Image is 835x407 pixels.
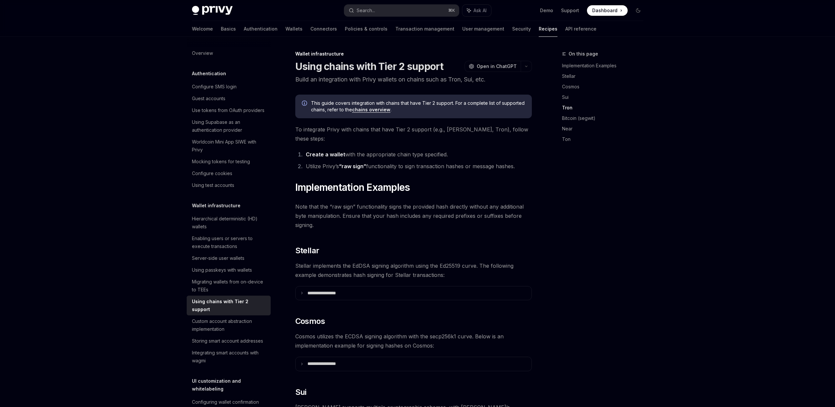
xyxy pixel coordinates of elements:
button: Search...⌘K [344,5,459,16]
a: Enabling users or servers to execute transactions [187,233,271,252]
h5: Authentication [192,70,226,78]
a: Authentication [244,21,278,37]
div: Server-side user wallets [192,254,244,262]
a: Connectors [310,21,337,37]
a: Ton [562,134,649,145]
div: Using Supabase as an authentication provider [192,118,267,134]
a: Sui [562,92,649,102]
div: Custom account abstraction implementation [192,317,267,333]
a: Support [561,7,579,14]
a: Cosmos [562,81,649,92]
div: Using chains with Tier 2 support [192,298,267,313]
div: Configure cookies [192,170,232,177]
a: Stellar [562,71,649,81]
a: Guest accounts [187,93,271,104]
a: “raw sign” [339,163,366,170]
span: Implementation Examples [295,181,410,193]
span: Ask AI [473,7,487,14]
svg: Info [302,101,308,107]
div: Hierarchical deterministic (HD) wallets [192,215,267,231]
span: Note that the “raw sign” functionality signs the provided hash directly without any additional by... [295,202,532,230]
a: Worldcoin Mini App SIWE with Privy [187,136,271,156]
div: Enabling users or servers to execute transactions [192,235,267,250]
a: Mocking tokens for testing [187,156,271,168]
h5: Wallet infrastructure [192,202,240,210]
a: Policies & controls [345,21,387,37]
a: Bitcoin (segwit) [562,113,649,124]
a: Transaction management [395,21,454,37]
li: Utilize Privy’s functionality to sign transaction hashes or message hashes. [304,162,532,171]
p: Build an integration with Privy wallets on chains such as Tron, Sui, etc. [295,75,532,84]
div: Configure SMS login [192,83,237,91]
a: User management [462,21,504,37]
a: Basics [221,21,236,37]
img: dark logo [192,6,233,15]
span: To integrate Privy with chains that have Tier 2 support (e.g., [PERSON_NAME], Tron), follow these... [295,125,532,143]
div: Storing smart account addresses [192,337,263,345]
a: Using test accounts [187,179,271,191]
button: Ask AI [462,5,491,16]
span: Dashboard [592,7,617,14]
a: Configure cookies [187,168,271,179]
h1: Using chains with Tier 2 support [295,60,444,72]
a: Migrating wallets from on-device to TEEs [187,276,271,296]
a: Using passkeys with wallets [187,264,271,276]
div: Using test accounts [192,181,234,189]
div: Integrating smart accounts with wagmi [192,349,267,365]
a: API reference [565,21,596,37]
a: Using Supabase as an authentication provider [187,116,271,136]
div: Overview [192,49,213,57]
span: Stellar implements the EdDSA signing algorithm using the Ed25519 curve. The following example dem... [295,261,532,280]
a: Use tokens from OAuth providers [187,104,271,116]
div: Migrating wallets from on-device to TEEs [192,278,267,294]
a: Server-side user wallets [187,252,271,264]
span: Cosmos utilizes the ECDSA signing algorithm with the secp256k1 curve. Below is an implementation ... [295,332,532,350]
div: Wallet infrastructure [295,51,532,57]
a: Integrating smart accounts with wagmi [187,347,271,367]
a: Tron [562,102,649,113]
li: with the appropriate chain type specified. [304,150,532,159]
a: chains overview [352,107,390,113]
a: Custom account abstraction implementation [187,315,271,335]
div: Use tokens from OAuth providers [192,106,264,114]
a: Demo [540,7,553,14]
a: Overview [187,47,271,59]
button: Open in ChatGPT [465,61,521,72]
a: Welcome [192,21,213,37]
a: Storing smart account addresses [187,335,271,347]
div: Mocking tokens for testing [192,158,250,166]
span: ⌘ K [448,8,455,13]
span: On this page [569,50,598,58]
div: Using passkeys with wallets [192,266,252,274]
h5: UI customization and whitelabeling [192,377,271,393]
a: Security [512,21,531,37]
span: This guide covers integration with chains that have Tier 2 support. For a complete list of suppor... [311,100,525,113]
a: Implementation Examples [562,60,649,71]
a: Hierarchical deterministic (HD) wallets [187,213,271,233]
div: Search... [357,7,375,14]
span: Sui [295,387,306,397]
span: Open in ChatGPT [477,63,517,70]
div: Worldcoin Mini App SIWE with Privy [192,138,267,154]
button: Toggle dark mode [633,5,643,16]
div: Guest accounts [192,95,225,102]
a: Using chains with Tier 2 support [187,296,271,315]
a: Near [562,124,649,134]
a: Recipes [539,21,557,37]
span: Cosmos [295,316,325,327]
a: Create a wallet [306,151,345,158]
a: Dashboard [587,5,628,16]
a: Wallets [285,21,303,37]
a: Configure SMS login [187,81,271,93]
span: Stellar [295,245,319,256]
